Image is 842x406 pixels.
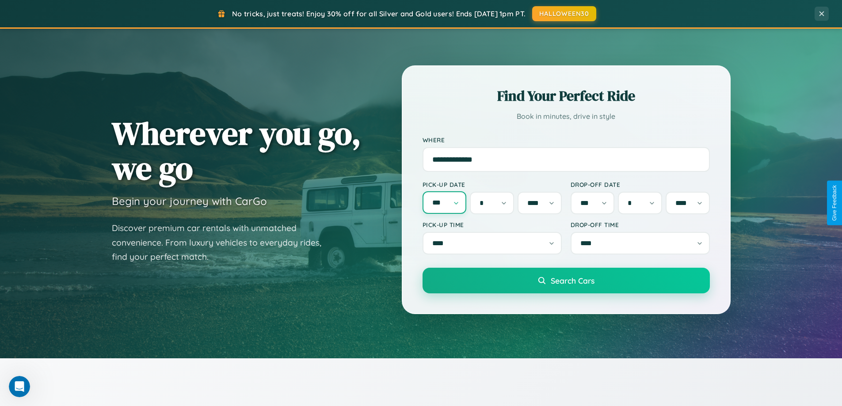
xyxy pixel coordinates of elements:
h2: Find Your Perfect Ride [423,86,710,106]
label: Pick-up Time [423,221,562,228]
div: Give Feedback [831,185,838,221]
button: Search Cars [423,268,710,293]
span: No tricks, just treats! Enjoy 30% off for all Silver and Gold users! Ends [DATE] 1pm PT. [232,9,526,18]
label: Pick-up Date [423,181,562,188]
h1: Wherever you go, we go [112,116,361,186]
span: Search Cars [551,276,594,285]
label: Where [423,136,710,144]
p: Discover premium car rentals with unmatched convenience. From luxury vehicles to everyday rides, ... [112,221,333,264]
h3: Begin your journey with CarGo [112,194,267,208]
label: Drop-off Time [571,221,710,228]
p: Book in minutes, drive in style [423,110,710,123]
label: Drop-off Date [571,181,710,188]
iframe: Intercom live chat [9,376,30,397]
button: HALLOWEEN30 [532,6,596,21]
